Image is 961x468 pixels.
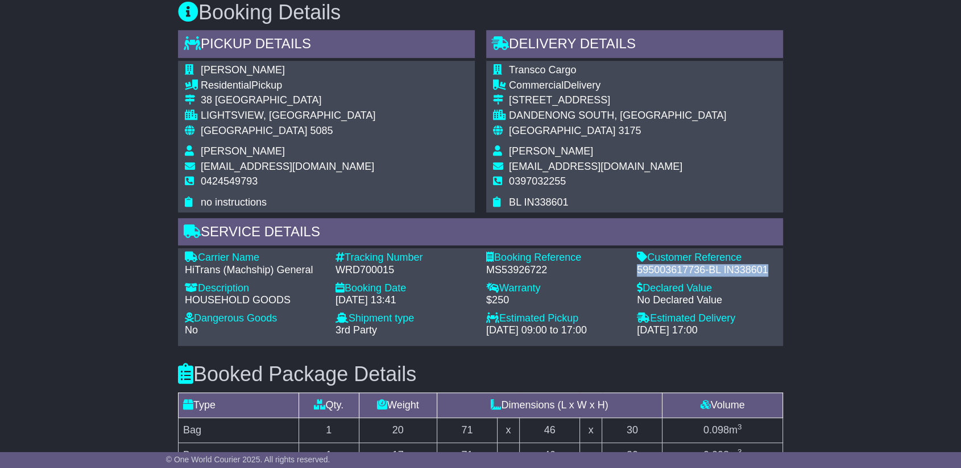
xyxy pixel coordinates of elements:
[662,392,783,417] td: Volume
[185,282,324,295] div: Description
[437,417,497,442] td: 71
[166,455,330,464] span: © One World Courier 2025. All rights reserved.
[738,423,742,431] sup: 3
[637,312,776,325] div: Estimated Delivery
[486,312,626,325] div: Estimated Pickup
[637,324,776,337] div: [DATE] 17:00
[497,442,519,467] td: x
[509,125,615,136] span: [GEOGRAPHIC_DATA]
[579,442,602,467] td: x
[437,392,662,417] td: Dimensions (L x W x H)
[299,417,359,442] td: 1
[201,80,375,92] div: Pickup
[637,282,776,295] div: Declared Value
[486,30,783,61] div: Delivery Details
[201,64,285,76] span: [PERSON_NAME]
[201,197,267,208] span: no instructions
[359,442,437,467] td: 17
[179,392,299,417] td: Type
[335,324,377,336] span: 3rd Party
[335,282,475,295] div: Booking Date
[201,175,258,187] span: 0424549793
[703,449,729,461] span: 0.098
[185,312,324,325] div: Dangerous Goods
[179,442,299,467] td: Bag
[178,30,475,61] div: Pickup Details
[178,218,783,249] div: Service Details
[618,125,641,136] span: 3175
[437,442,497,467] td: 71
[335,312,475,325] div: Shipment type
[509,64,576,76] span: Transco Cargo
[509,80,726,92] div: Delivery
[201,161,374,172] span: [EMAIL_ADDRESS][DOMAIN_NAME]
[509,161,682,172] span: [EMAIL_ADDRESS][DOMAIN_NAME]
[185,294,324,307] div: HOUSEHOLD GOODS
[201,145,285,157] span: [PERSON_NAME]
[497,417,519,442] td: x
[509,94,726,107] div: [STREET_ADDRESS]
[486,324,626,337] div: [DATE] 09:00 to 17:00
[509,175,566,187] span: 0397032255
[509,145,593,157] span: [PERSON_NAME]
[486,264,626,277] div: MS53926722
[602,442,662,467] td: 30
[637,252,776,264] div: Customer Reference
[299,392,359,417] td: Qty.
[359,417,437,442] td: 20
[310,125,333,136] span: 5085
[335,252,475,264] div: Tracking Number
[185,264,324,277] div: HiTrans (Machship) General
[509,80,564,91] span: Commercial
[579,417,602,442] td: x
[201,125,307,136] span: [GEOGRAPHIC_DATA]
[509,110,726,122] div: DANDENONG SOUTH, [GEOGRAPHIC_DATA]
[520,442,580,467] td: 46
[486,252,626,264] div: Booking Reference
[738,448,742,456] sup: 3
[299,442,359,467] td: 1
[486,294,626,307] div: $250
[602,417,662,442] td: 30
[520,417,580,442] td: 46
[185,252,324,264] div: Carrier Name
[178,1,783,24] h3: Booking Details
[509,197,568,208] span: BL IN338601
[486,282,626,295] div: Warranty
[179,417,299,442] td: Bag
[662,442,783,467] td: m
[201,110,375,122] div: LIGHTSVIEW, [GEOGRAPHIC_DATA]
[335,264,475,277] div: WRD700015
[185,324,198,336] span: No
[201,80,251,91] span: Residential
[335,294,475,307] div: [DATE] 13:41
[359,392,437,417] td: Weight
[662,417,783,442] td: m
[178,363,783,386] h3: Booked Package Details
[637,294,776,307] div: No Declared Value
[703,424,729,436] span: 0.098
[201,94,375,107] div: 38 [GEOGRAPHIC_DATA]
[637,264,776,277] div: 595003617736-BL IN338601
